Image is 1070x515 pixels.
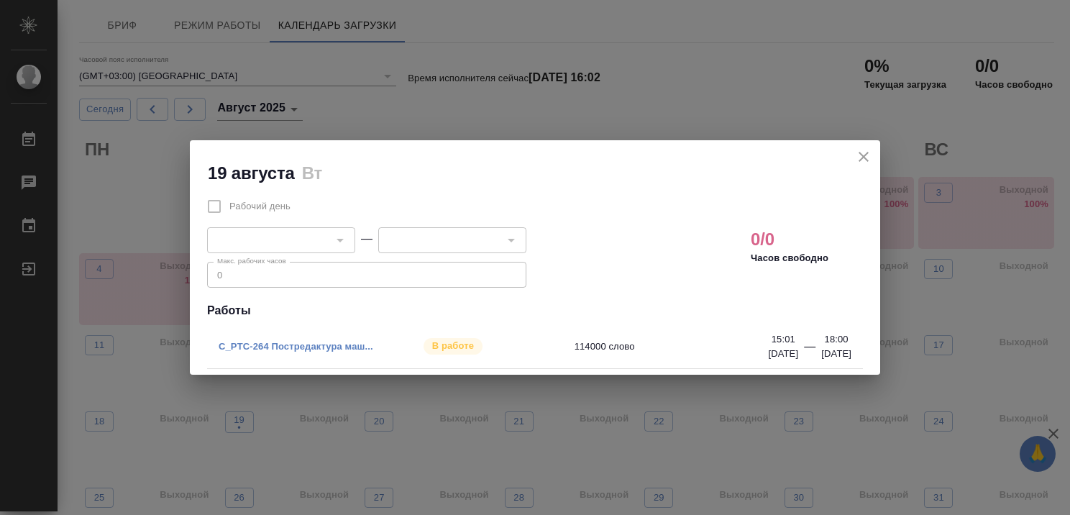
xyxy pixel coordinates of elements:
[825,332,849,347] p: 18:00
[575,339,778,354] span: 114000 слово
[302,163,322,183] h2: Вт
[432,339,474,353] p: В работе
[821,347,851,361] p: [DATE]
[229,199,291,214] span: Рабочий день
[208,163,295,183] h2: 19 августа
[219,341,373,352] a: C_PTC-264 Постредактура маш...
[361,230,372,247] div: —
[772,332,795,347] p: 15:01
[768,347,798,361] p: [DATE]
[751,251,828,265] p: Часов свободно
[853,146,874,168] button: close
[751,228,774,251] h2: 0/0
[207,302,863,319] h4: Работы
[804,338,815,361] div: —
